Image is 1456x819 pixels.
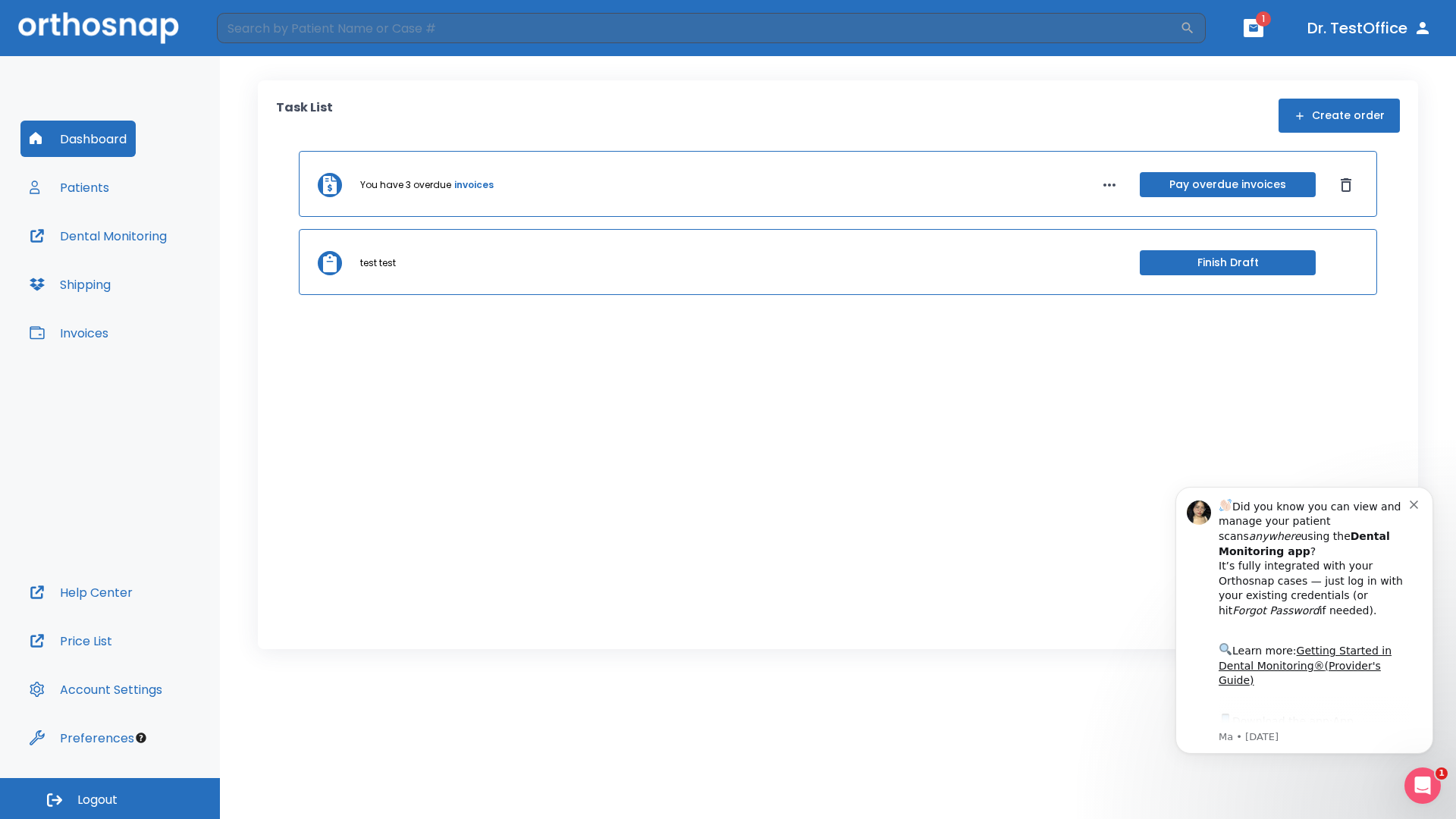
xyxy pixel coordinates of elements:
[20,218,176,254] button: Dental Monitoring
[1140,250,1316,275] button: Finish Draft
[66,247,257,325] div: Download the app: | ​ Let us know if you need help getting started!
[1334,173,1358,197] button: Dismiss
[66,251,201,278] a: App Store
[454,178,494,192] a: invoices
[20,315,118,351] button: Invoices
[1140,172,1316,197] button: Pay overdue invoices
[20,121,136,157] button: Dashboard
[20,574,142,610] button: Help Center
[360,178,451,192] p: You have 3 overdue
[360,256,396,270] p: test test
[77,792,118,808] span: Logout
[1256,11,1271,27] span: 1
[1279,99,1400,133] button: Create order
[1153,464,1456,778] iframe: Intercom notifications message
[18,12,179,43] img: Orthosnap
[20,169,118,206] button: Patients
[20,266,120,303] button: Shipping
[134,731,148,745] div: Tooltip anchor
[20,623,121,659] button: Price List
[276,99,333,133] p: Task List
[20,720,143,756] button: Preferences
[1404,767,1441,804] iframe: Intercom live chat
[1436,767,1448,780] span: 1
[66,266,257,280] p: Message from Ma, sent 3w ago
[257,33,269,45] button: Dismiss notification
[20,671,171,708] button: Account Settings
[217,13,1180,43] input: Search by Patient Name or Case #
[1301,14,1438,42] button: Dr. TestOffice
